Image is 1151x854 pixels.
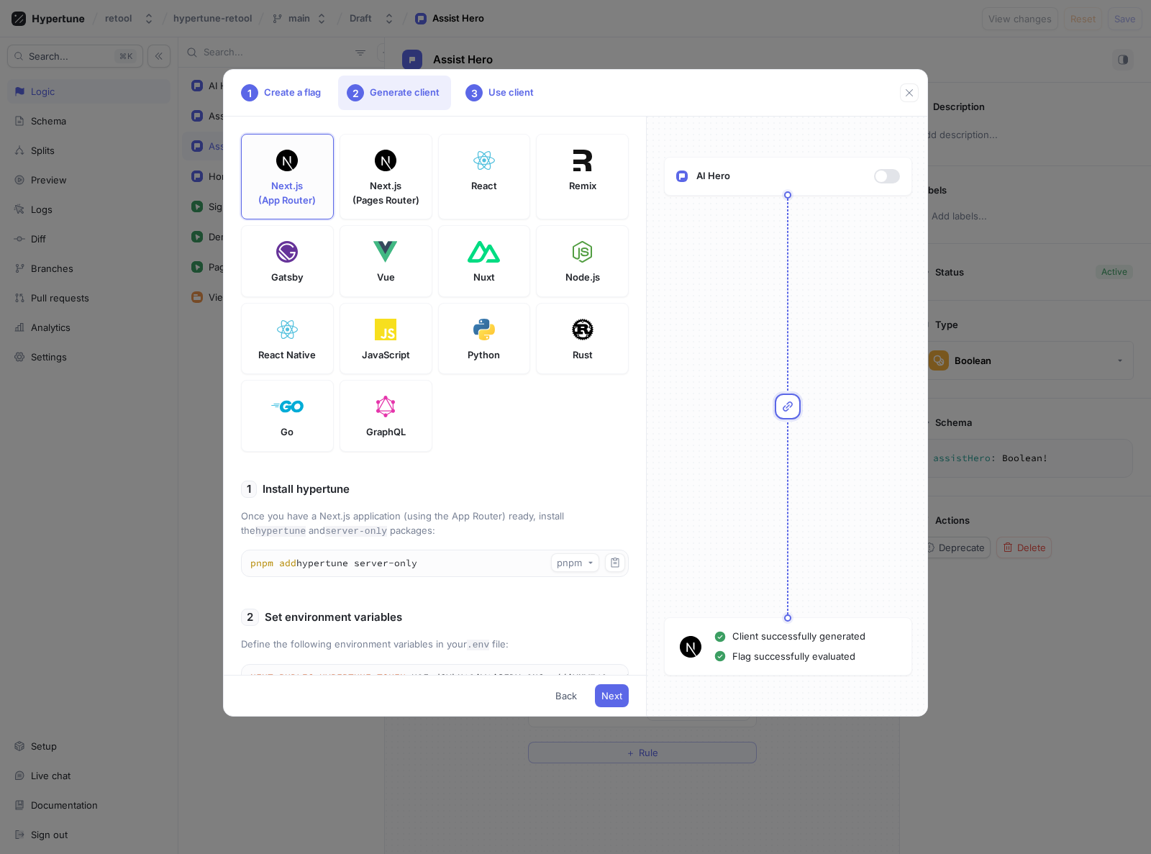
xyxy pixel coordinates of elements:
img: Nuxt Logo [468,241,500,263]
p: Rust [573,348,593,363]
img: Vue Logo [373,241,399,263]
p: Next.js (App Router) [258,179,316,207]
p: React [471,179,497,194]
p: GraphQL [366,425,406,440]
p: JavaScript [362,348,410,363]
img: React Logo [472,150,496,171]
p: React Native [258,348,316,363]
img: GraphQL Logo [376,396,396,417]
div: pnpm [557,557,582,569]
p: Node.js [565,271,600,285]
button: Back [549,684,583,707]
code: server-only [325,526,387,537]
img: Remix Logo [573,150,592,171]
p: Python [468,348,500,363]
p: Flag successfully evaluated [732,650,855,664]
img: Python Logo [473,319,495,340]
p: Client successfully generated [732,630,865,644]
textarea: NEXT_PUBLIC_HYPERTUNE_TOKEN=U2FsdGVkX18iW1iSFDYs0NCzu//jYMW749w+r1czYb0= HYPERTUNE_FRAMEWORK=next... [242,665,664,719]
img: Next Logo [375,150,396,171]
div: Generate client [338,76,451,110]
p: AI Hero [696,169,730,183]
p: 2 [247,609,253,626]
div: 2 [347,84,364,101]
p: Define the following environment variables in your file: [241,637,629,653]
p: Gatsby [271,271,304,285]
img: Node Logo [573,241,592,263]
p: Vue [377,271,395,285]
img: Next Logo [680,636,701,658]
button: pnpm [551,553,599,572]
textarea: pnpm add hypertune server-only [242,550,628,576]
img: Rust Logo [572,319,593,340]
p: Set environment variables [265,609,402,626]
p: Go [281,425,294,440]
p: Install hypertune [263,481,350,498]
div: 3 [465,84,483,101]
img: Golang Logo [271,396,304,417]
p: Next.js (Pages Router) [352,179,419,207]
p: Remix [569,179,596,194]
p: 1 [247,481,251,498]
span: Next [601,691,622,700]
div: Create a flag [232,76,332,110]
code: .env [467,640,489,650]
img: ReactNative Logo [276,319,299,340]
div: Use client [457,76,545,110]
span: Back [555,691,577,700]
img: Javascript Logo [375,319,396,340]
p: Nuxt [473,271,495,285]
div: 1 [241,84,258,101]
code: hypertune [255,526,306,537]
p: Once you have a Next.js application (using the App Router) ready, install the and packages: [241,509,629,538]
img: Gatsby Logo [276,241,298,263]
button: Next [595,684,629,707]
img: Next Logo [276,150,298,171]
